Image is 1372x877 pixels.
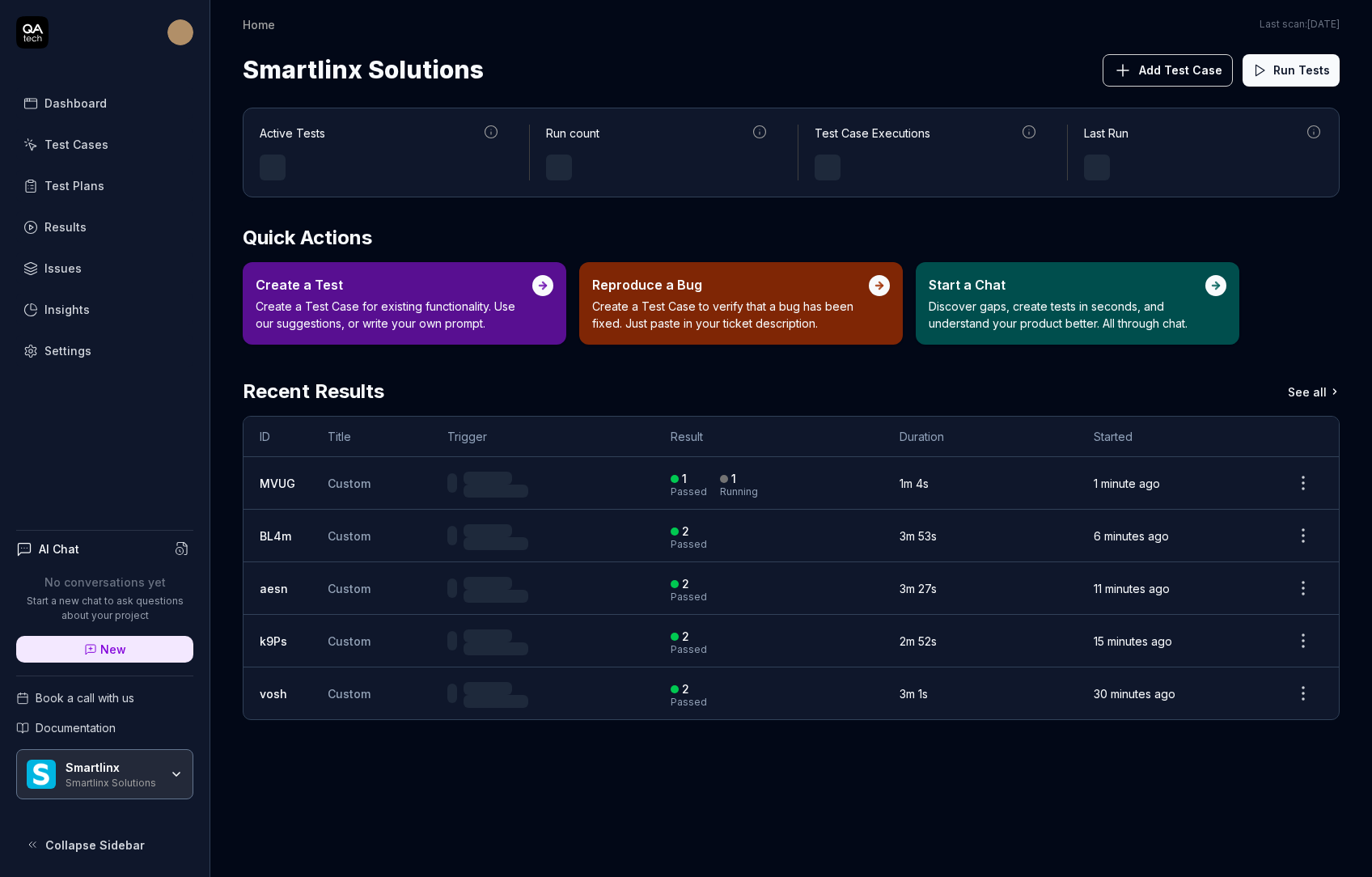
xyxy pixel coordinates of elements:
th: Result [654,417,883,457]
time: 3m 27s [900,582,937,595]
a: Book a call with us [16,689,193,706]
div: Create a Test [256,275,532,294]
div: Home [243,16,275,32]
a: New [16,636,193,663]
div: Test Cases [44,136,108,153]
p: Discover gaps, create tests in seconds, and understand your product better. All through chat. [929,298,1205,332]
div: Running [720,487,758,497]
a: Documentation [16,719,193,736]
div: Results [44,218,87,235]
div: Active Tests [260,125,325,142]
p: Start a new chat to ask questions about your project [16,594,193,623]
span: Custom [328,582,371,595]
time: 3m 53s [900,529,937,543]
span: New [100,641,126,658]
div: Passed [671,645,707,655]
th: ID [243,417,311,457]
div: Run count [546,125,599,142]
span: Book a call with us [36,689,134,706]
a: Results [16,211,193,243]
div: Test Case Executions [815,125,930,142]
a: vosh [260,687,287,701]
div: Settings [44,342,91,359]
time: 6 minutes ago [1094,529,1169,543]
button: Smartlinx LogoSmartlinxSmartlinx Solutions [16,749,193,799]
th: Title [311,417,431,457]
div: Passed [671,540,707,549]
button: Collapse Sidebar [16,828,193,861]
div: Smartlinx [66,760,159,775]
a: See all [1288,377,1340,406]
a: Issues [16,252,193,284]
a: BL4m [260,529,291,543]
span: Documentation [36,719,116,736]
div: Passed [671,697,707,707]
span: Add Test Case [1139,61,1222,78]
time: 1 minute ago [1094,477,1160,490]
p: Create a Test Case to verify that a bug has been fixed. Just paste in your ticket description. [592,298,869,332]
th: Started [1078,417,1268,457]
a: Test Cases [16,129,193,160]
p: No conversations yet [16,574,193,591]
a: Settings [16,335,193,366]
a: k9Ps [260,634,287,648]
div: Issues [44,260,82,277]
div: 2 [682,682,689,697]
a: aesn [260,582,288,595]
span: Collapse Sidebar [45,837,145,854]
button: Last scan:[DATE] [1260,17,1340,32]
time: 11 minutes ago [1094,582,1170,595]
div: 1 [731,472,736,486]
a: MVUG [260,477,295,490]
div: Test Plans [44,177,104,194]
div: 1 [682,472,687,486]
h2: Recent Results [243,377,384,406]
h2: Quick Actions [243,223,1340,252]
img: Smartlinx Logo [27,760,56,789]
time: 1m 4s [900,477,929,490]
div: Start a Chat [929,275,1205,294]
button: Run Tests [1243,54,1340,87]
span: Last scan: [1260,17,1340,32]
a: Insights [16,294,193,325]
span: Custom [328,634,371,648]
a: Dashboard [16,87,193,119]
th: Duration [883,417,1077,457]
div: 2 [682,524,689,539]
div: Reproduce a Bug [592,275,869,294]
div: Smartlinx Solutions [66,775,159,788]
h4: AI Chat [39,540,79,557]
div: 2 [682,577,689,591]
time: 15 minutes ago [1094,634,1172,648]
span: Custom [328,529,371,543]
span: Custom [328,477,371,490]
div: Passed [671,487,707,497]
time: 3m 1s [900,687,928,701]
div: Dashboard [44,95,107,112]
time: [DATE] [1307,18,1340,30]
time: 2m 52s [900,634,937,648]
div: 2 [682,629,689,644]
div: Last Run [1084,125,1129,142]
button: Add Test Case [1103,54,1233,87]
a: Test Plans [16,170,193,201]
span: Custom [328,687,371,701]
div: Insights [44,301,90,318]
time: 30 minutes ago [1094,687,1175,701]
p: Create a Test Case for existing functionality. Use our suggestions, or write your own prompt. [256,298,532,332]
div: Passed [671,592,707,602]
span: Smartlinx Solutions [243,49,484,91]
th: Trigger [431,417,654,457]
